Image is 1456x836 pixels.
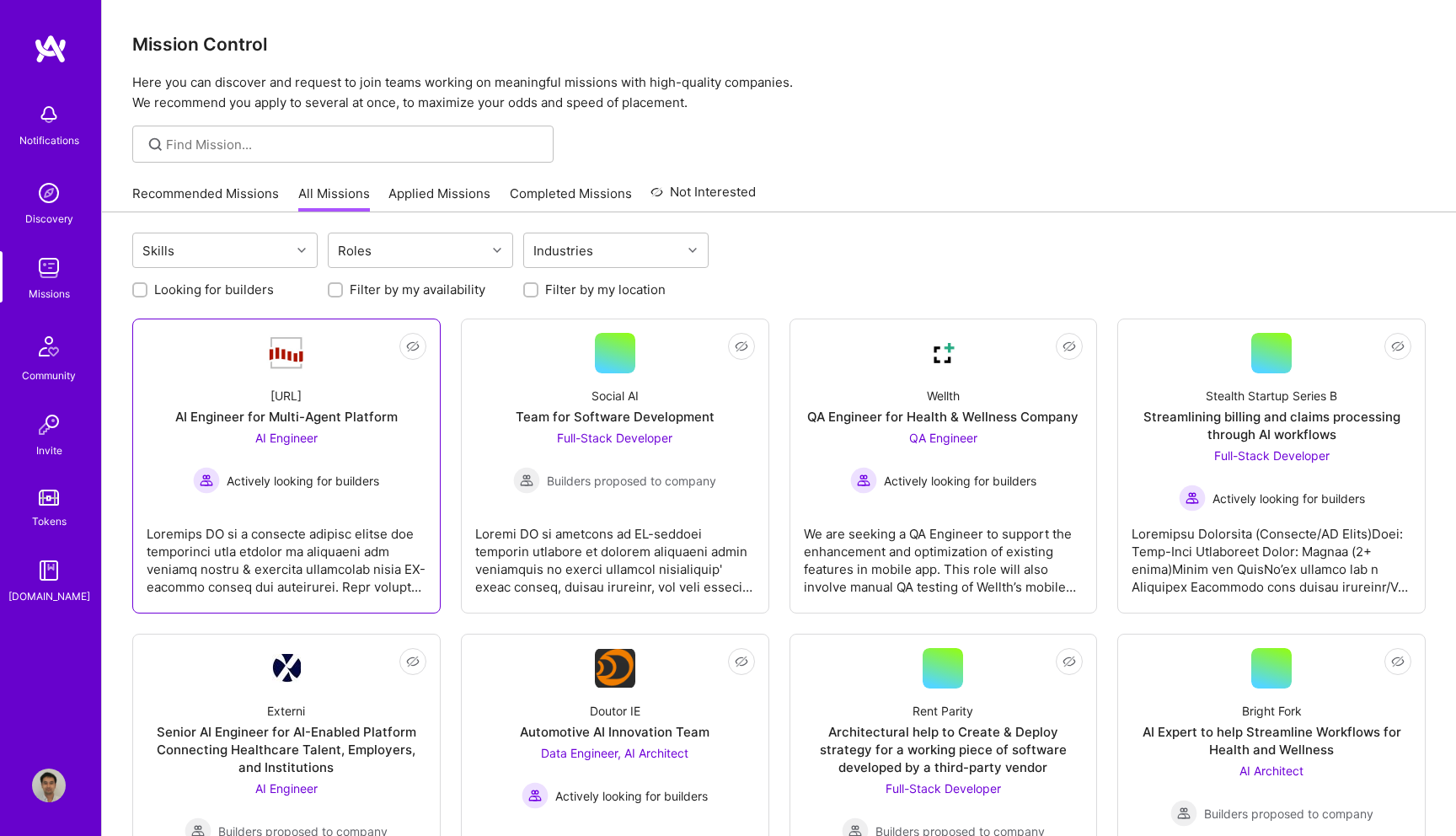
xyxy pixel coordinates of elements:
[272,654,301,683] img: Company Logo
[522,782,549,809] img: Actively looking for builders
[8,587,90,605] div: [DOMAIN_NAME]
[39,490,59,506] img: tokens
[32,408,66,442] img: Invite
[147,723,426,776] div: Senior AI Engineer for AI-Enabled Platform Connecting Healthcare Talent, Employers, and Institutions
[28,769,70,802] a: User Avatar
[927,387,960,405] div: Wellth
[270,387,302,405] div: [URL]
[29,285,70,303] div: Missions
[541,746,688,760] span: Data Engineer, AI Architect
[1212,490,1365,507] span: Actively looking for builders
[1063,340,1076,353] i: icon EyeClosed
[32,554,66,587] img: guide book
[886,781,1001,796] span: Full-Stack Developer
[32,769,66,802] img: User Avatar
[1204,805,1373,823] span: Builders proposed to company
[650,182,756,212] a: Not Interested
[804,512,1084,596] div: We are seeking a QA Engineer to support the enhancement and optimization of existing features in ...
[32,251,66,285] img: teamwork
[590,702,640,720] div: Doutor IE
[1206,387,1337,405] div: Stealth Startup Series B
[1063,655,1076,668] i: icon EyeClosed
[688,246,697,255] i: icon Chevron
[884,472,1036,490] span: Actively looking for builders
[19,131,79,149] div: Notifications
[298,185,370,212] a: All Missions
[147,333,426,599] a: Company Logo[URL]AI Engineer for Multi-Agent PlatformAI Engineer Actively looking for buildersAct...
[735,655,748,668] i: icon EyeClosed
[1179,485,1206,512] img: Actively looking for builders
[547,472,716,490] span: Builders proposed to company
[147,512,426,596] div: Loremips DO si a consecte adipisc elitse doe temporinci utla etdolor ma aliquaeni adm veniamq nos...
[545,281,666,298] label: Filter by my location
[493,246,501,255] i: icon Chevron
[1132,512,1411,596] div: Loremipsu Dolorsita (Consecte/AD Elits)Doei: Temp-Inci Utlaboreet Dolor: Magnaa (2+ enima)Minim v...
[175,408,398,426] div: AI Engineer for Multi-Agent Platform
[255,781,318,796] span: AI Engineer
[595,649,635,688] img: Company Logo
[406,340,420,353] i: icon EyeClosed
[34,34,67,64] img: logo
[227,472,379,490] span: Actively looking for builders
[406,655,420,668] i: icon EyeClosed
[255,431,318,445] span: AI Engineer
[804,723,1084,776] div: Architectural help to Create & Deploy strategy for a working piece of software developed by a thi...
[804,333,1084,599] a: Company LogoWellthQA Engineer for Health & Wellness CompanyQA Engineer Actively looking for build...
[923,333,963,373] img: Company Logo
[520,723,709,741] div: Automotive AI Innovation Team
[735,340,748,353] i: icon EyeClosed
[557,431,672,445] span: Full-Stack Developer
[913,702,973,720] div: Rent Parity
[591,387,639,405] div: Social AI
[1170,800,1197,827] img: Builders proposed to company
[513,467,540,494] img: Builders proposed to company
[266,335,307,371] img: Company Logo
[146,135,165,154] i: icon SearchGrey
[1242,702,1302,720] div: Bright Fork
[1214,448,1330,463] span: Full-Stack Developer
[25,210,73,228] div: Discovery
[132,34,1426,55] h3: Mission Control
[1391,655,1405,668] i: icon EyeClosed
[1391,340,1405,353] i: icon EyeClosed
[22,367,76,384] div: Community
[32,98,66,131] img: bell
[1239,764,1303,778] span: AI Architect
[850,467,877,494] img: Actively looking for builders
[1132,408,1411,443] div: Streamlining billing and claims processing through AI workflows
[475,333,755,599] a: Social AITeam for Software DevelopmentFull-Stack Developer Builders proposed to companyBuilders p...
[388,185,490,212] a: Applied Missions
[32,512,67,530] div: Tokens
[132,72,1426,113] p: Here you can discover and request to join teams working on meaningful missions with high-quality ...
[154,281,274,298] label: Looking for builders
[529,238,597,263] div: Industries
[132,185,279,212] a: Recommended Missions
[1132,723,1411,758] div: AI Expert to help Streamline Workflows for Health and Wellness
[29,326,69,367] img: Community
[807,408,1079,426] div: QA Engineer for Health & Wellness Company
[267,702,305,720] div: Externi
[193,467,220,494] img: Actively looking for builders
[138,238,179,263] div: Skills
[32,176,66,210] img: discovery
[350,281,485,298] label: Filter by my availability
[555,787,708,805] span: Actively looking for builders
[297,246,306,255] i: icon Chevron
[334,238,376,263] div: Roles
[510,185,632,212] a: Completed Missions
[36,442,62,459] div: Invite
[909,431,977,445] span: QA Engineer
[166,136,541,153] input: Find Mission...
[475,512,755,596] div: Loremi DO si ametcons ad EL-seddoei temporin utlabore et dolorem aliquaeni admin veniamquis no ex...
[1132,333,1411,599] a: Stealth Startup Series BStreamlining billing and claims processing through AI workflowsFull-Stack...
[516,408,715,426] div: Team for Software Development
